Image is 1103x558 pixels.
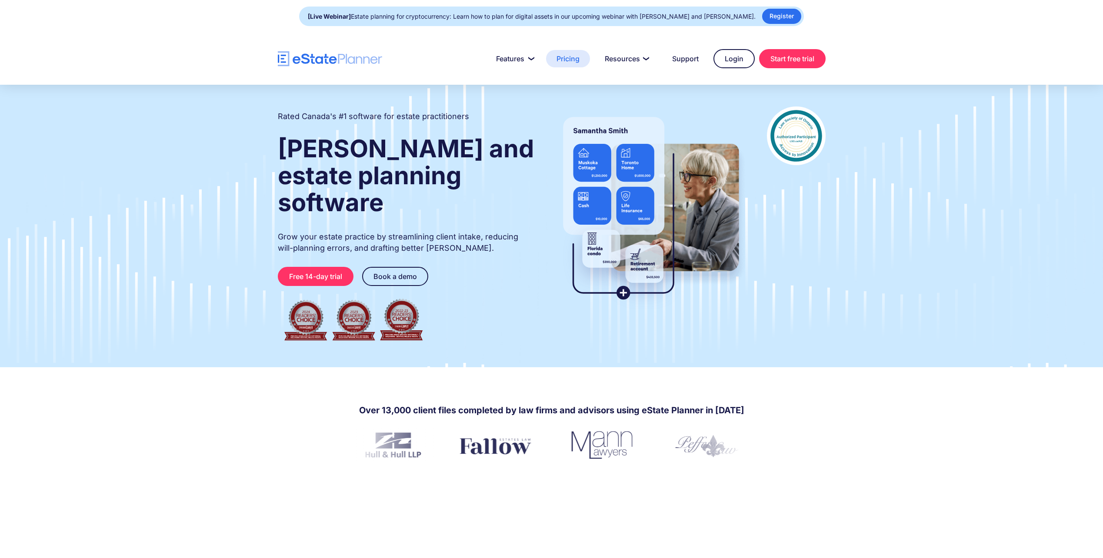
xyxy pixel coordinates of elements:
[278,231,535,254] p: Grow your estate practice by streamlining client intake, reducing will-planning errors, and draft...
[308,13,351,20] strong: [Live Webinar]
[308,10,756,23] div: Estate planning for cryptocurrency: Learn how to plan for digital assets in our upcoming webinar ...
[762,9,801,24] a: Register
[713,49,755,68] a: Login
[278,267,353,286] a: Free 14-day trial
[546,50,590,67] a: Pricing
[278,111,469,122] h2: Rated Canada's #1 software for estate practitioners
[362,267,428,286] a: Book a demo
[278,134,534,217] strong: [PERSON_NAME] and estate planning software
[359,404,744,416] h4: Over 13,000 client files completed by law firms and advisors using eState Planner in [DATE]
[278,51,382,66] a: home
[553,106,750,311] img: estate planner showing wills to their clients, using eState Planner, a leading estate planning so...
[486,50,542,67] a: Features
[594,50,657,67] a: Resources
[759,49,826,68] a: Start free trial
[662,50,709,67] a: Support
